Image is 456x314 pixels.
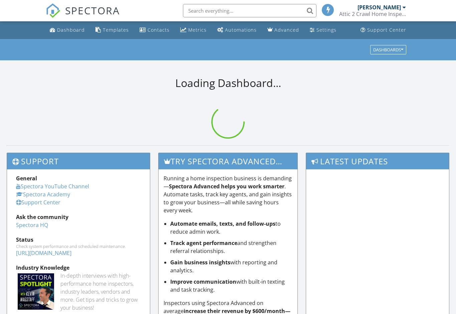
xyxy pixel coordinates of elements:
[183,4,316,17] input: Search everything...
[170,259,230,266] strong: Gain business insights
[316,27,336,33] div: Settings
[170,258,292,274] li: with reporting and analytics.
[18,273,54,310] img: Spectoraspolightmain
[170,239,292,255] li: and strengthen referral relationships.
[16,249,71,257] a: [URL][DOMAIN_NAME]
[274,27,299,33] div: Advanced
[358,4,401,11] div: [PERSON_NAME]
[170,220,275,227] strong: Automate emails, texts, and follow-ups
[16,199,60,206] a: Support Center
[16,244,141,249] div: Check system performance and scheduled maintenance.
[16,221,48,229] a: Spectora HQ
[103,27,129,33] div: Templates
[60,272,141,312] div: In-depth interviews with high-performance home inspectors, industry leaders, vendors and more. Ge...
[16,264,141,272] div: Industry Knowledge
[306,153,449,169] h3: Latest Updates
[148,27,170,33] div: Contacts
[65,3,120,17] span: SPECTORA
[16,213,141,221] div: Ask the community
[170,278,292,294] li: with built-in texting and task tracking.
[164,174,292,214] p: Running a home inspection business is demanding— . Automate tasks, track key agents, and gain ins...
[16,191,70,198] a: Spectora Academy
[159,153,297,169] h3: Try spectora advanced [DATE]
[370,45,406,54] button: Dashboards
[16,183,89,190] a: Spectora YouTube Channel
[170,278,236,285] strong: Improve communication
[93,24,132,36] a: Templates
[169,183,284,190] strong: Spectora Advanced helps you work smarter
[7,153,150,169] h3: Support
[215,24,259,36] a: Automations (Basic)
[170,220,292,236] li: to reduce admin work.
[367,27,406,33] div: Support Center
[307,24,339,36] a: Settings
[170,239,237,247] strong: Track agent performance
[265,24,302,36] a: Advanced
[137,24,172,36] a: Contacts
[46,9,120,23] a: SPECTORA
[373,47,403,52] div: Dashboards
[188,27,207,33] div: Metrics
[16,236,141,244] div: Status
[47,24,87,36] a: Dashboard
[46,3,60,18] img: The Best Home Inspection Software - Spectora
[16,175,37,182] strong: General
[358,24,409,36] a: Support Center
[57,27,85,33] div: Dashboard
[339,11,406,17] div: Attic 2 Crawl Home Inspectors, LLC
[178,24,209,36] a: Metrics
[225,27,257,33] div: Automations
